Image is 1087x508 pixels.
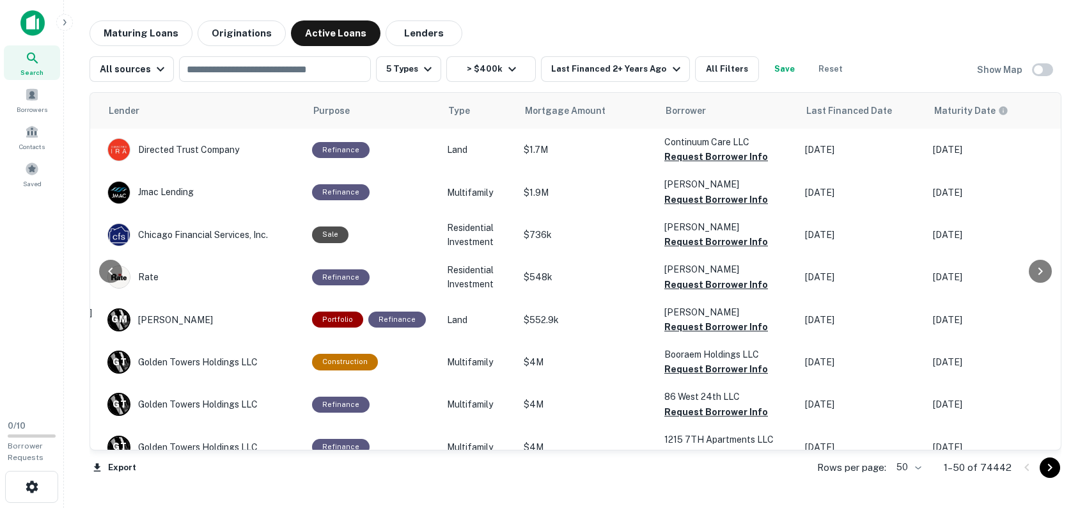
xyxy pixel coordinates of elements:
p: Land [447,313,511,327]
span: Saved [23,179,42,189]
h6: Maturity Date [934,104,996,118]
div: Golden Towers Holdings LLC [107,393,299,416]
span: Borrowers [17,104,47,115]
p: $1.7M [524,143,652,157]
button: 5 Types [376,56,441,82]
p: [DATE] [933,186,1048,200]
div: Rate [107,266,299,289]
div: Golden Towers Holdings LLC [107,351,299,374]
a: Search [4,45,60,80]
button: Request Borrower Info [664,192,768,207]
p: [PERSON_NAME] [664,305,792,319]
p: [DATE] [933,228,1048,242]
p: [DATE] [805,228,920,242]
h6: Show Map [977,63,1024,77]
p: $4M [524,355,652,369]
p: [DATE] [805,270,920,284]
button: > $400k [446,56,536,82]
button: Request Borrower Info [664,404,768,420]
span: Last Financed Date [806,103,909,118]
div: This is a portfolio loan with 3 properties [312,312,363,328]
p: [DATE] [805,143,920,157]
p: [DATE] [805,355,920,369]
button: Request Borrower Info [664,319,768,335]
a: Saved [4,157,60,191]
th: Lender [101,93,306,129]
th: Type [441,93,517,129]
p: $552.9k [524,313,652,327]
div: Directed Trust Company [107,138,299,161]
p: Residential Investment [447,263,511,291]
p: Continuum Care LLC [664,135,792,149]
div: This loan purpose was for refinancing [312,184,370,200]
iframe: To enrich screen reader interactions, please activate Accessibility in Grammarly extension settings [1023,406,1087,467]
p: [DATE] [805,397,920,411]
span: Maturity dates displayed may be estimated. Please contact the lender for the most accurate maturi... [934,104,1025,118]
button: Lenders [386,20,462,46]
div: This loan purpose was for refinancing [368,312,426,328]
div: This loan purpose was for refinancing [312,397,370,413]
span: Borrower [666,103,706,118]
p: Multifamily [447,186,511,200]
th: Last Financed Date [799,93,927,129]
p: [DATE] [933,397,1048,411]
p: [DATE] [805,440,920,454]
img: capitalize-icon.png [20,10,45,36]
button: Go to next page [1040,457,1060,478]
p: Residential Investment [447,221,511,249]
div: This loan purpose was for refinancing [312,269,370,285]
div: Chat Widget [1023,406,1087,467]
p: [DATE] [933,355,1048,369]
button: All sources [90,56,174,82]
p: 1–50 of 74442 [944,460,1012,475]
p: Land [447,143,511,157]
p: [DATE] [933,143,1048,157]
button: Request Borrower Info [664,149,768,164]
p: $736k [524,228,652,242]
div: This loan purpose was for refinancing [312,142,370,158]
div: Last Financed 2+ Years Ago [551,61,684,77]
div: Golden Towers Holdings LLC [107,436,299,459]
div: 50 [891,458,923,477]
button: Request Borrower Info [664,277,768,292]
th: Mortgage Amount [517,93,658,129]
p: [DATE] [933,440,1048,454]
button: Request Borrower Info [664,447,768,462]
span: Contacts [19,141,45,152]
button: Save your search to get updates of matches that match your search criteria. [764,56,805,82]
p: Multifamily [447,397,511,411]
div: Sale [312,226,348,242]
span: Type [448,103,487,118]
p: 86 West 24th LLC [664,390,792,404]
span: Purpose [313,103,366,118]
p: [DATE] [805,186,920,200]
span: Search [20,67,43,77]
span: Mortgage Amount [525,103,622,118]
div: This loan purpose was for refinancing [312,439,370,455]
div: [PERSON_NAME] [107,308,299,331]
p: [DATE] [933,270,1048,284]
button: Request Borrower Info [664,234,768,250]
th: Borrower [658,93,799,129]
th: Purpose [306,93,441,129]
button: Request Borrower Info [664,361,768,377]
p: $1.9M [524,186,652,200]
p: [DATE] [805,313,920,327]
p: $4M [524,397,652,411]
button: Maturing Loans [90,20,192,46]
button: All Filters [695,56,759,82]
p: Multifamily [447,355,511,369]
p: Multifamily [447,440,511,454]
p: [PERSON_NAME] [664,262,792,276]
p: Booraem Holdings LLC [664,347,792,361]
p: [PERSON_NAME] [664,177,792,191]
div: This loan purpose was for construction [312,354,378,370]
span: Borrower Requests [8,441,43,462]
p: 1215 7TH Apartments LLC [664,433,792,447]
span: 0 / 10 [8,421,26,431]
div: Chicago Financial Services, Inc. [107,223,299,246]
button: Reset [810,56,851,82]
div: Contacts [4,120,60,154]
